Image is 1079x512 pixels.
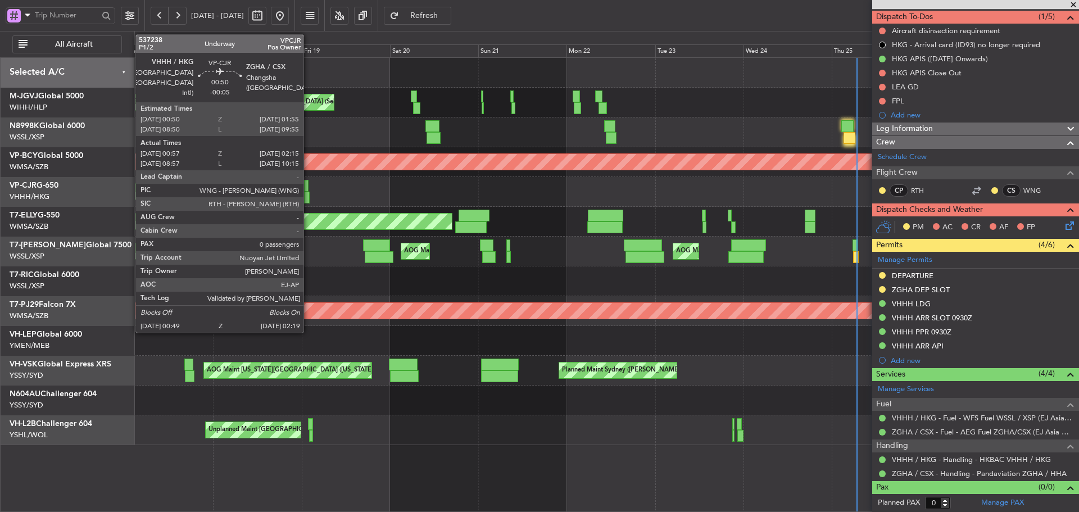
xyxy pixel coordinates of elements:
[213,44,301,58] div: Thu 18
[207,362,399,379] div: AOG Maint [US_STATE][GEOGRAPHIC_DATA] ([US_STATE] City Intl)
[10,360,38,368] span: VH-VSK
[892,271,933,280] div: DEPARTURE
[10,211,60,219] a: T7-ELLYG-550
[942,222,953,233] span: AC
[1023,185,1049,196] a: WNG
[10,132,44,142] a: WSSL/XSP
[892,54,988,64] div: HKG APIS ([DATE] Onwards)
[1039,481,1055,493] span: (0/0)
[10,311,48,321] a: WMSA/SZB
[10,162,48,172] a: WMSA/SZB
[876,439,908,452] span: Handling
[911,185,936,196] a: RTH
[892,68,962,78] div: HKG APIS Close Out
[892,455,1051,464] a: VHHH / HKG - Handling - HKBAC VHHH / HKG
[892,26,1000,35] div: Aircraft disinsection requirement
[10,330,37,338] span: VH-LEP
[892,427,1073,437] a: ZGHA / CSX - Fuel - AEG Fuel ZGHA/CSX (EJ Asia Only)
[891,356,1073,365] div: Add new
[137,33,156,43] div: [DATE]
[999,222,1008,233] span: AF
[892,299,931,309] div: VHHH LDG
[390,44,478,58] div: Sat 20
[876,398,891,411] span: Fuel
[10,241,132,249] a: T7-[PERSON_NAME]Global 7500
[10,271,34,279] span: T7-RIC
[404,243,528,260] div: AOG Maint [GEOGRAPHIC_DATA] (Seletar)
[30,40,118,48] span: All Aircraft
[478,44,566,58] div: Sun 21
[10,152,83,160] a: VP-BCYGlobal 5000
[12,35,122,53] button: All Aircraft
[1039,368,1055,379] span: (4/4)
[10,241,86,249] span: T7-[PERSON_NAME]
[566,44,655,58] div: Mon 22
[10,102,47,112] a: WIHH/HLP
[10,92,84,100] a: M-JGVJGlobal 5000
[1039,239,1055,251] span: (4/6)
[878,384,934,395] a: Manage Services
[10,360,111,368] a: VH-VSKGlobal Express XRS
[208,422,393,438] div: Unplanned Maint [GEOGRAPHIC_DATA] ([GEOGRAPHIC_DATA])
[876,136,895,149] span: Crew
[891,110,1073,120] div: Add new
[10,330,82,338] a: VH-LEPGlobal 6000
[892,40,1040,49] div: HKG - Arrival card (ID93) no longer required
[676,243,802,260] div: AOG Maint London ([GEOGRAPHIC_DATA])
[10,400,43,410] a: YSSY/SYD
[10,221,48,232] a: WMSA/SZB
[913,222,924,233] span: PM
[10,420,92,428] a: VH-L2BChallenger 604
[10,390,97,398] a: N604AUChallenger 604
[892,327,951,337] div: VHHH PPR 0930Z
[401,12,447,20] span: Refresh
[10,370,43,380] a: YSSY/SYD
[981,497,1024,509] a: Manage PAX
[384,7,451,25] button: Refresh
[892,82,919,92] div: LEA GD
[892,285,950,294] div: ZGHA DEP SLOT
[10,301,39,309] span: T7-PJ29
[892,413,1073,423] a: VHHH / HKG - Fuel - WFS Fuel WSSL / XSP (EJ Asia Only)
[10,92,38,100] span: M-JGVJ
[890,184,908,197] div: CP
[10,122,39,130] span: N8998K
[252,183,440,200] div: Planned Maint [GEOGRAPHIC_DATA] ([GEOGRAPHIC_DATA] Intl)
[743,44,832,58] div: Wed 24
[655,44,743,58] div: Tue 23
[1002,184,1021,197] div: CS
[10,192,49,202] a: VHHH/HKG
[10,301,76,309] a: T7-PJ29Falcon 7X
[892,313,972,323] div: VHHH ARR SLOT 0930Z
[10,251,44,261] a: WSSL/XSP
[876,166,918,179] span: Flight Crew
[10,341,49,351] a: YMEN/MEB
[10,420,36,428] span: VH-L2B
[876,481,888,494] span: Pax
[878,255,932,266] a: Manage Permits
[10,430,48,440] a: YSHL/WOL
[892,96,904,106] div: FPL
[832,44,920,58] div: Thu 25
[10,211,38,219] span: T7-ELLY
[302,44,390,58] div: Fri 19
[10,281,44,291] a: WSSL/XSP
[876,203,983,216] span: Dispatch Checks and Weather
[10,182,58,189] a: VP-CJRG-650
[35,7,98,24] input: Trip Number
[876,368,905,381] span: Services
[10,271,79,279] a: T7-RICGlobal 6000
[892,469,1067,478] a: ZGHA / CSX - Handling - Pandaviation ZGHA / HHA
[1027,222,1035,233] span: FP
[10,390,40,398] span: N604AU
[10,182,37,189] span: VP-CJR
[876,11,933,24] span: Dispatch To-Dos
[892,341,944,351] div: VHHH ARR API
[10,152,38,160] span: VP-BCY
[876,239,903,252] span: Permits
[216,94,348,111] div: Planned Maint [GEOGRAPHIC_DATA] (Seletar)
[876,123,933,135] span: Leg Information
[562,362,692,379] div: Planned Maint Sydney ([PERSON_NAME] Intl)
[971,222,981,233] span: CR
[878,497,920,509] label: Planned PAX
